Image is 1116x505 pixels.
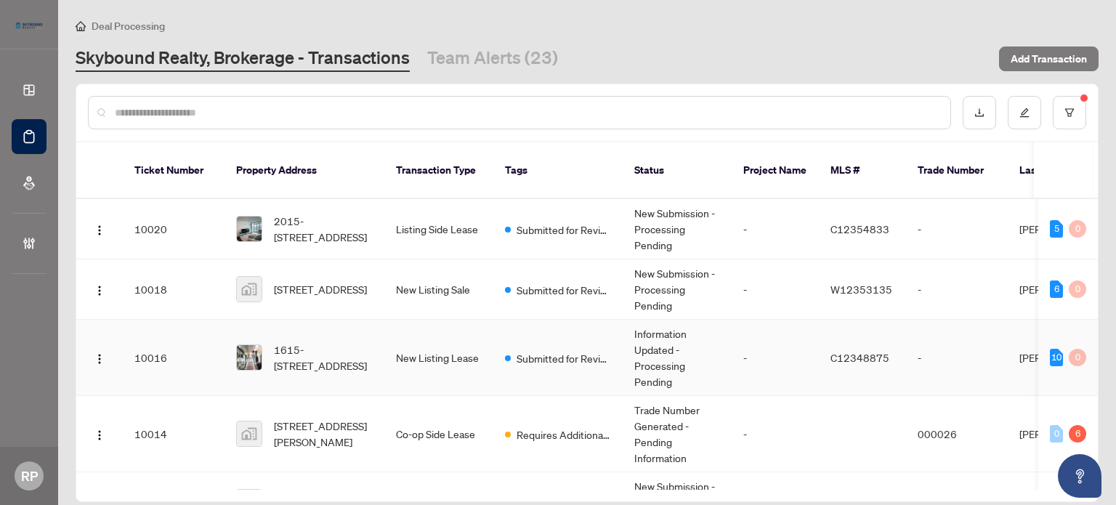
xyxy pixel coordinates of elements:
[21,466,38,486] span: RP
[1069,425,1086,443] div: 6
[237,277,262,302] img: thumbnail-img
[906,320,1008,396] td: -
[94,225,105,236] img: Logo
[427,46,558,72] a: Team Alerts (23)
[999,47,1099,71] button: Add Transaction
[225,142,384,199] th: Property Address
[830,351,889,364] span: C12348875
[963,96,996,129] button: download
[88,278,111,301] button: Logo
[76,21,86,31] span: home
[88,422,111,445] button: Logo
[274,342,373,373] span: 1615-[STREET_ADDRESS]
[1011,47,1087,70] span: Add Transaction
[732,396,819,472] td: -
[1008,96,1041,129] button: edit
[94,285,105,296] img: Logo
[123,199,225,259] td: 10020
[1019,108,1030,118] span: edit
[517,427,611,443] span: Requires Additional Docs
[732,259,819,320] td: -
[732,199,819,259] td: -
[274,213,373,245] span: 2015-[STREET_ADDRESS]
[94,353,105,365] img: Logo
[1050,425,1063,443] div: 0
[623,396,732,472] td: Trade Number Generated - Pending Information
[623,320,732,396] td: Information Updated - Processing Pending
[517,282,611,298] span: Submitted for Review
[88,346,111,369] button: Logo
[384,259,493,320] td: New Listing Sale
[1058,454,1101,498] button: Open asap
[906,396,1008,472] td: 000026
[1069,349,1086,366] div: 0
[493,142,623,199] th: Tags
[274,418,373,450] span: [STREET_ADDRESS][PERSON_NAME]
[906,199,1008,259] td: -
[384,396,493,472] td: Co-op Side Lease
[237,217,262,241] img: thumbnail-img
[906,259,1008,320] td: -
[1050,220,1063,238] div: 5
[1053,96,1086,129] button: filter
[974,108,984,118] span: download
[906,142,1008,199] th: Trade Number
[92,20,165,33] span: Deal Processing
[517,222,611,238] span: Submitted for Review
[123,396,225,472] td: 10014
[123,142,225,199] th: Ticket Number
[76,46,410,72] a: Skybound Realty, Brokerage - Transactions
[1069,280,1086,298] div: 0
[94,429,105,441] img: Logo
[123,259,225,320] td: 10018
[517,350,611,366] span: Submitted for Review
[1050,280,1063,298] div: 6
[12,18,46,33] img: logo
[623,259,732,320] td: New Submission - Processing Pending
[830,222,889,235] span: C12354833
[623,142,732,199] th: Status
[237,421,262,446] img: thumbnail-img
[732,142,819,199] th: Project Name
[237,345,262,370] img: thumbnail-img
[1069,220,1086,238] div: 0
[274,281,367,297] span: [STREET_ADDRESS]
[88,217,111,241] button: Logo
[830,283,892,296] span: W12353135
[819,142,906,199] th: MLS #
[623,199,732,259] td: New Submission - Processing Pending
[384,199,493,259] td: Listing Side Lease
[384,320,493,396] td: New Listing Lease
[1064,108,1075,118] span: filter
[1050,349,1063,366] div: 10
[123,320,225,396] td: 10016
[384,142,493,199] th: Transaction Type
[732,320,819,396] td: -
